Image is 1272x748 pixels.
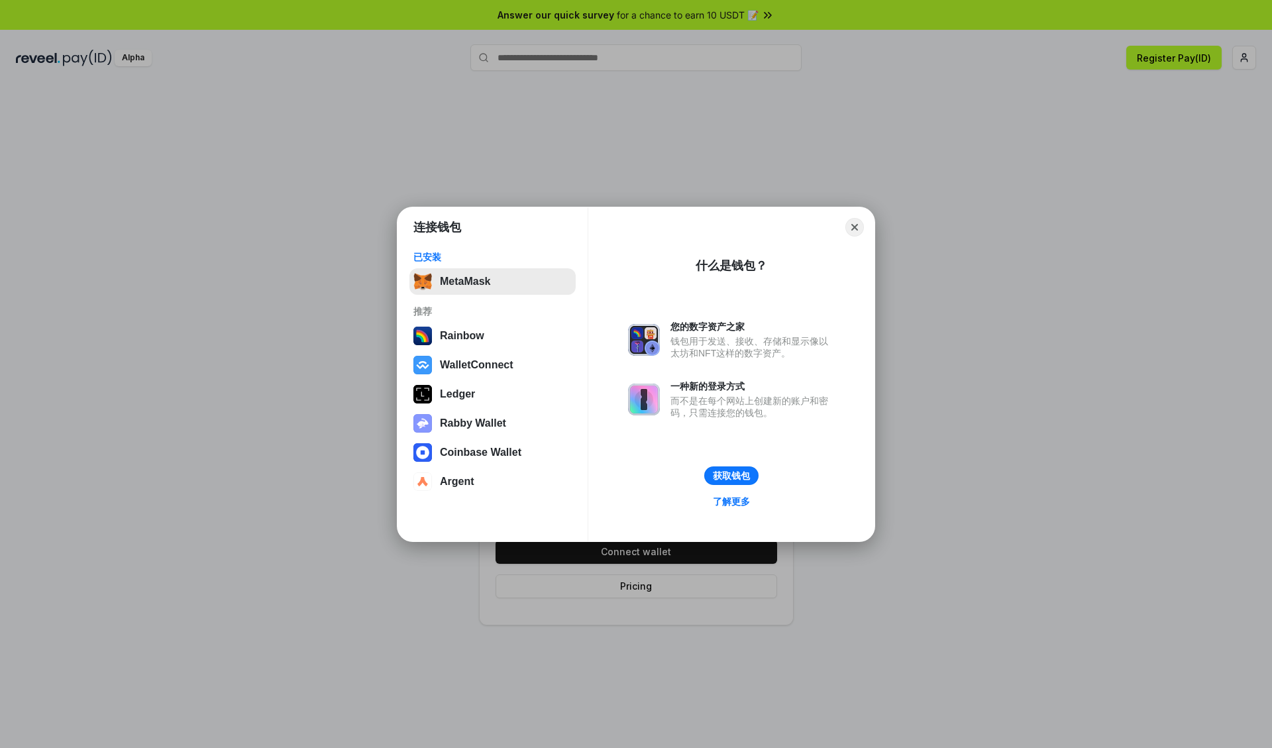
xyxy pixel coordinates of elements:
[670,321,835,333] div: 您的数字资产之家
[413,443,432,462] img: svg+xml,%3Csvg%20width%3D%2228%22%20height%3D%2228%22%20viewBox%3D%220%200%2028%2028%22%20fill%3D...
[413,356,432,374] img: svg+xml,%3Csvg%20width%3D%2228%22%20height%3D%2228%22%20viewBox%3D%220%200%2028%2028%22%20fill%3D...
[413,272,432,291] img: svg+xml,%3Csvg%20fill%3D%22none%22%20height%3D%2233%22%20viewBox%3D%220%200%2035%2033%22%20width%...
[628,324,660,356] img: svg+xml,%3Csvg%20xmlns%3D%22http%3A%2F%2Fwww.w3.org%2F2000%2Fsvg%22%20fill%3D%22none%22%20viewBox...
[713,496,750,508] div: 了解更多
[440,417,506,429] div: Rabby Wallet
[713,470,750,482] div: 获取钱包
[413,219,461,235] h1: 连接钱包
[705,493,758,510] a: 了解更多
[628,384,660,415] img: svg+xml,%3Csvg%20xmlns%3D%22http%3A%2F%2Fwww.w3.org%2F2000%2Fsvg%22%20fill%3D%22none%22%20viewBox...
[696,258,767,274] div: 什么是钱包？
[670,380,835,392] div: 一种新的登录方式
[409,410,576,437] button: Rabby Wallet
[409,439,576,466] button: Coinbase Wallet
[409,268,576,295] button: MetaMask
[440,330,484,342] div: Rainbow
[409,352,576,378] button: WalletConnect
[413,327,432,345] img: svg+xml,%3Csvg%20width%3D%22120%22%20height%3D%22120%22%20viewBox%3D%220%200%20120%20120%22%20fil...
[440,276,490,288] div: MetaMask
[413,414,432,433] img: svg+xml,%3Csvg%20xmlns%3D%22http%3A%2F%2Fwww.w3.org%2F2000%2Fsvg%22%20fill%3D%22none%22%20viewBox...
[440,388,475,400] div: Ledger
[409,468,576,495] button: Argent
[413,472,432,491] img: svg+xml,%3Csvg%20width%3D%2228%22%20height%3D%2228%22%20viewBox%3D%220%200%2028%2028%22%20fill%3D...
[440,447,521,458] div: Coinbase Wallet
[670,335,835,359] div: 钱包用于发送、接收、存储和显示像以太坊和NFT这样的数字资产。
[413,305,572,317] div: 推荐
[845,218,864,237] button: Close
[440,476,474,488] div: Argent
[413,385,432,403] img: svg+xml,%3Csvg%20xmlns%3D%22http%3A%2F%2Fwww.w3.org%2F2000%2Fsvg%22%20width%3D%2228%22%20height%3...
[409,323,576,349] button: Rainbow
[440,359,513,371] div: WalletConnect
[704,466,759,485] button: 获取钱包
[413,251,572,263] div: 已安装
[670,395,835,419] div: 而不是在每个网站上创建新的账户和密码，只需连接您的钱包。
[409,381,576,407] button: Ledger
